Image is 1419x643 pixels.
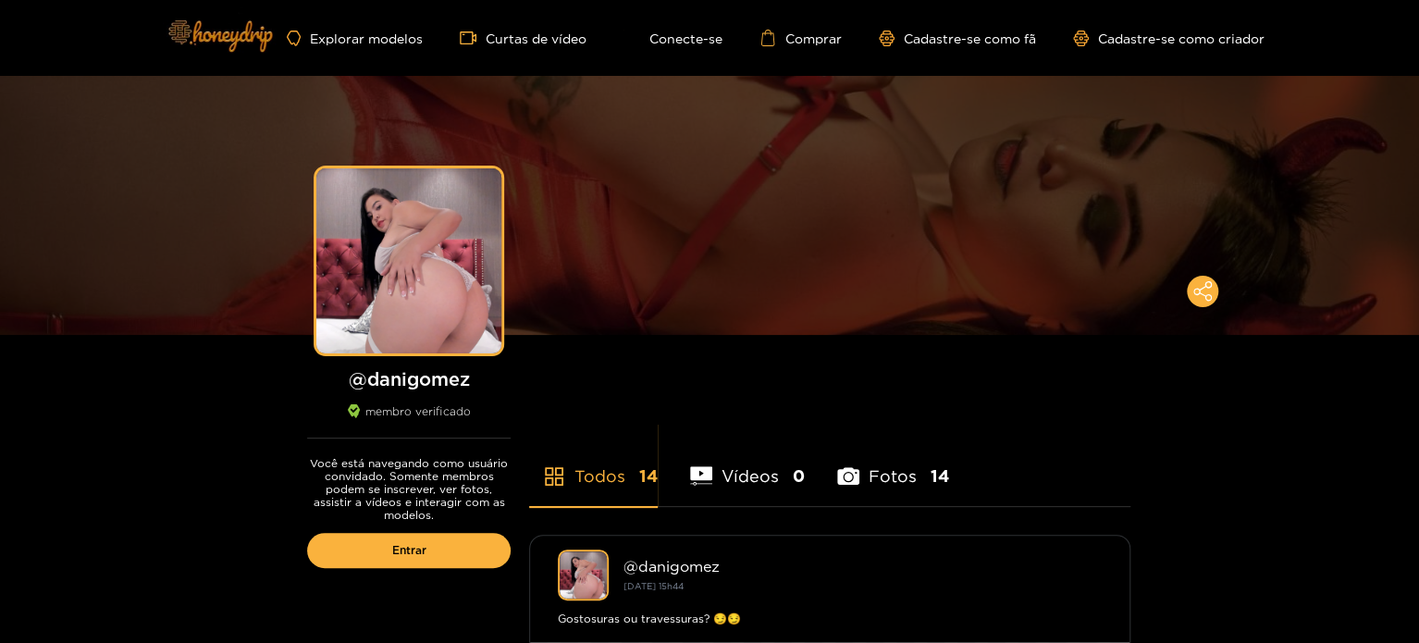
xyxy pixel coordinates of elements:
font: Curtas de vídeo [486,31,586,45]
font: Explorar modelos [310,31,423,45]
font: Conecte-se [649,31,722,45]
a: Explorar modelos [287,31,423,46]
img: danigomez [558,550,609,600]
span: câmera de vídeo [460,30,486,46]
font: Cadastre-se como criador [1098,31,1265,45]
font: Gostosuras ou travessuras? 😏😏 [558,612,741,624]
font: 0 [793,466,805,485]
font: Vídeos [722,466,779,485]
font: Fotos [869,466,917,485]
font: Todos [574,466,625,485]
font: 14 [639,466,658,485]
a: Curtas de vídeo [460,30,586,46]
font: @danigomez [349,368,470,389]
font: 14 [931,466,949,485]
font: @danigomez [623,558,720,575]
a: Cadastre-se como criador [1073,31,1265,46]
a: Comprar [759,30,842,46]
font: Comprar [785,31,842,45]
font: Você está navegando como usuário convidado. Somente membros podem se inscrever, ver fotos, assist... [310,457,508,521]
font: Cadastre-se como fã [904,31,1036,45]
span: loja de aplicativos [543,465,565,488]
font: Entrar [392,544,426,556]
a: Cadastre-se como fã [879,31,1036,46]
font: [DATE] 15h44 [623,581,684,591]
a: Conecte-se [623,30,722,46]
font: membro verificado [364,405,470,417]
